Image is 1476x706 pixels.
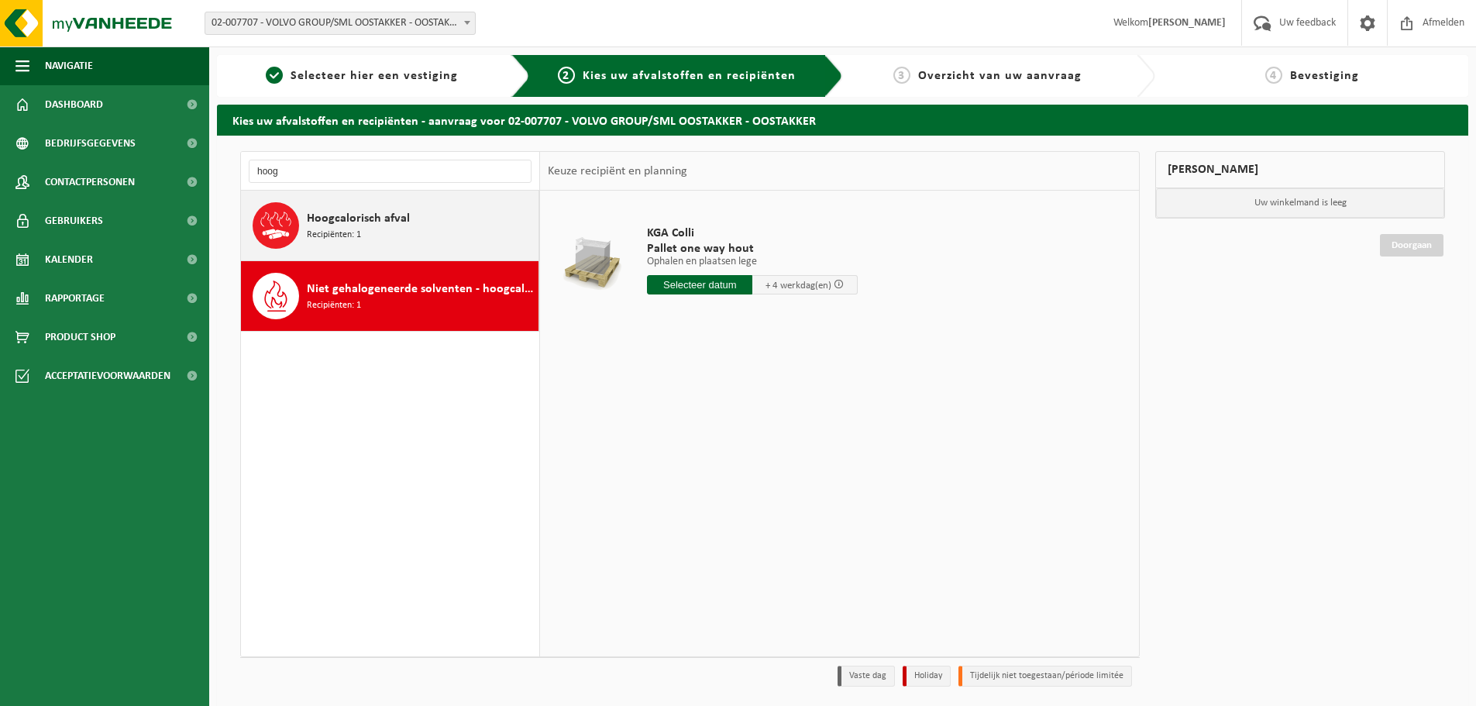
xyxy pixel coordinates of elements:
span: Acceptatievoorwaarden [45,356,170,395]
div: [PERSON_NAME] [1155,151,1445,188]
span: 02-007707 - VOLVO GROUP/SML OOSTAKKER - OOSTAKKER [205,12,476,35]
span: Recipiënten: 1 [307,228,361,243]
span: Kies uw afvalstoffen en recipiënten [583,70,796,82]
button: Niet gehalogeneerde solventen - hoogcalorisch in kleinverpakking Recipiënten: 1 [241,261,539,332]
span: 2 [558,67,575,84]
span: Product Shop [45,318,115,356]
li: Holiday [903,666,951,687]
span: + 4 werkdag(en) [766,281,831,291]
span: Bevestiging [1290,70,1359,82]
span: Gebruikers [45,201,103,240]
input: Materiaal zoeken [249,160,532,183]
li: Vaste dag [838,666,895,687]
span: Hoogcalorisch afval [307,209,410,228]
span: 3 [893,67,910,84]
span: Kalender [45,240,93,279]
div: Keuze recipiënt en planning [540,152,695,191]
p: Uw winkelmand is leeg [1156,188,1444,218]
button: Hoogcalorisch afval Recipiënten: 1 [241,191,539,261]
h2: Kies uw afvalstoffen en recipiënten - aanvraag voor 02-007707 - VOLVO GROUP/SML OOSTAKKER - OOSTA... [217,105,1468,135]
span: Contactpersonen [45,163,135,201]
span: 1 [266,67,283,84]
p: Ophalen en plaatsen lege [647,257,858,267]
span: Selecteer hier een vestiging [291,70,458,82]
span: Dashboard [45,85,103,124]
span: Rapportage [45,279,105,318]
li: Tijdelijk niet toegestaan/période limitée [958,666,1132,687]
span: Recipiënten: 1 [307,298,361,313]
span: Niet gehalogeneerde solventen - hoogcalorisch in kleinverpakking [307,280,535,298]
strong: [PERSON_NAME] [1148,17,1226,29]
a: Doorgaan [1380,234,1443,257]
input: Selecteer datum [647,275,752,294]
span: Overzicht van uw aanvraag [918,70,1082,82]
span: 4 [1265,67,1282,84]
span: Navigatie [45,46,93,85]
span: 02-007707 - VOLVO GROUP/SML OOSTAKKER - OOSTAKKER [205,12,475,34]
span: Bedrijfsgegevens [45,124,136,163]
a: 1Selecteer hier een vestiging [225,67,499,85]
span: KGA Colli [647,226,858,241]
span: Pallet one way hout [647,241,858,257]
